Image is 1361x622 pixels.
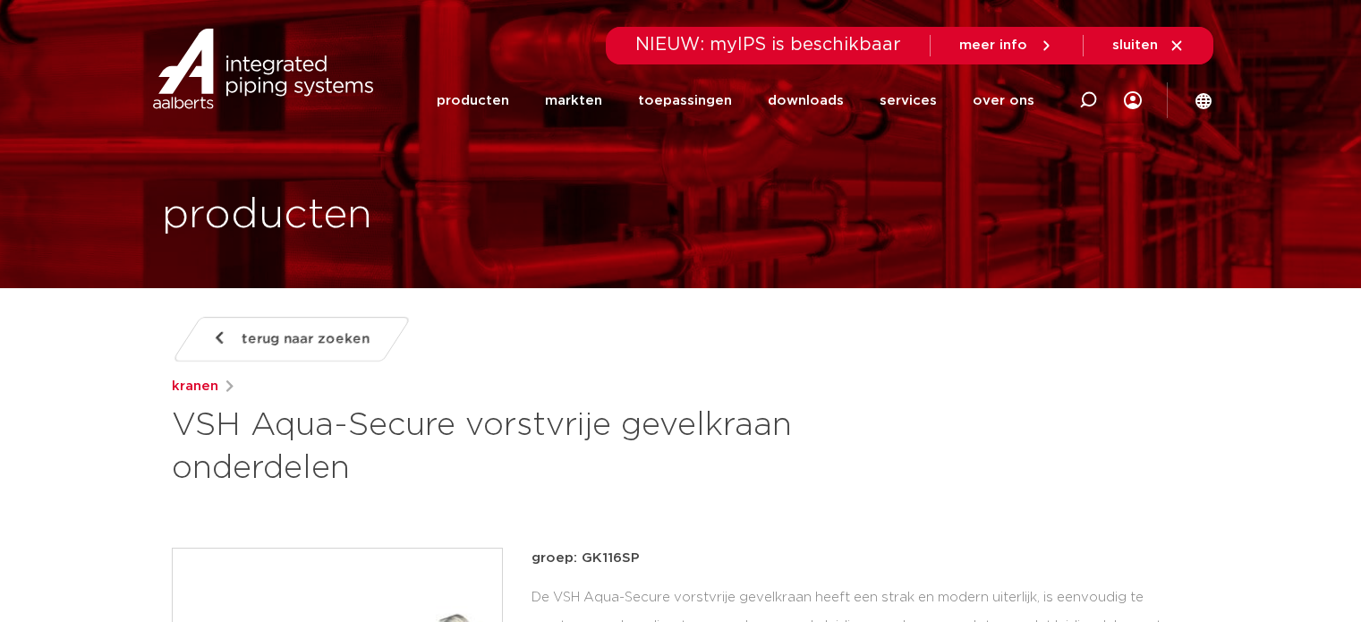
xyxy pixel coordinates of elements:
[1112,38,1185,54] a: sluiten
[880,64,937,137] a: services
[532,548,1190,569] p: groep: GK116SP
[437,64,1034,137] nav: Menu
[242,325,370,354] span: terug naar zoeken
[959,38,1054,54] a: meer info
[172,405,844,490] h1: VSH Aqua-Secure vorstvrije gevelkraan onderdelen
[1112,38,1158,52] span: sluiten
[1124,64,1142,137] div: my IPS
[171,317,411,362] a: terug naar zoeken
[635,36,901,54] span: NIEUW: myIPS is beschikbaar
[638,64,732,137] a: toepassingen
[973,64,1034,137] a: over ons
[768,64,844,137] a: downloads
[172,376,218,397] a: kranen
[437,64,509,137] a: producten
[162,187,372,244] h1: producten
[959,38,1027,52] span: meer info
[545,64,602,137] a: markten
